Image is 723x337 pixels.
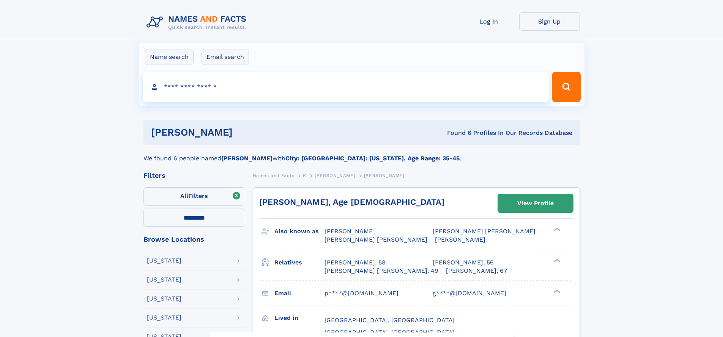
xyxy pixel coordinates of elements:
div: ❯ [552,227,561,232]
a: [PERSON_NAME] [PERSON_NAME], 49 [324,267,438,275]
span: [PERSON_NAME] [315,173,355,178]
input: search input [143,72,549,102]
span: [PERSON_NAME] [PERSON_NAME] [324,236,427,243]
div: We found 6 people named with . [143,145,580,163]
div: Found 6 Profiles In Our Records Database [340,129,572,137]
a: View Profile [498,194,573,212]
h3: Relatives [274,256,324,269]
h3: Email [274,287,324,300]
a: Log In [458,12,519,31]
label: Email search [202,49,249,65]
h3: Also known as [274,225,324,238]
a: [PERSON_NAME], 56 [433,258,494,267]
span: All [180,192,188,199]
img: Logo Names and Facts [143,12,253,33]
div: View Profile [517,195,554,212]
span: [PERSON_NAME] [364,173,405,178]
div: ❯ [552,289,561,294]
div: [US_STATE] [147,277,181,283]
a: [PERSON_NAME], 58 [324,258,386,267]
h3: Lived in [274,312,324,324]
span: R [303,173,306,178]
button: Search Button [552,72,580,102]
div: [US_STATE] [147,296,181,302]
a: Sign Up [519,12,580,31]
a: [PERSON_NAME], 67 [446,267,507,275]
span: [GEOGRAPHIC_DATA], [GEOGRAPHIC_DATA] [324,316,455,324]
span: [PERSON_NAME] [324,228,375,235]
span: [PERSON_NAME] [435,236,485,243]
b: [PERSON_NAME] [221,155,273,162]
h1: [PERSON_NAME] [151,128,340,137]
a: [PERSON_NAME], Age [DEMOGRAPHIC_DATA] [259,197,444,207]
div: ❯ [552,258,561,263]
span: [PERSON_NAME] [PERSON_NAME] [433,228,536,235]
div: Browse Locations [143,236,245,243]
div: Filters [143,172,245,179]
a: Names and Facts [253,171,295,180]
a: [PERSON_NAME] [315,171,355,180]
div: [US_STATE] [147,258,181,264]
label: Filters [143,187,245,206]
a: R [303,171,306,180]
div: [US_STATE] [147,315,181,321]
b: City: [GEOGRAPHIC_DATA]: [US_STATE], Age Range: 35-45 [285,155,460,162]
span: [GEOGRAPHIC_DATA], [GEOGRAPHIC_DATA] [324,329,455,336]
label: Name search [145,49,194,65]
